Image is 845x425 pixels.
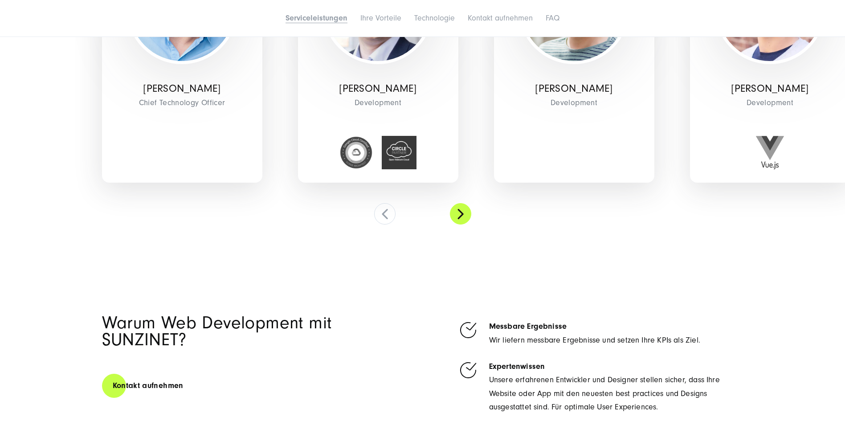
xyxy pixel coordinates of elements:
[109,96,256,110] span: Chief Technology Officer
[414,13,455,23] a: Technologie
[458,320,743,347] li: Wir liefern messbare Ergebnisse und setzen Ihre KPIs als Ziel.
[697,82,844,95] p: [PERSON_NAME]
[382,136,416,169] img: Circle Partner Open Telekom Open Telekom Cloud Logo auf Magenta Hintergrund
[102,373,194,398] a: Kontakt aufnehmen
[339,136,373,169] img: google-professional-cloud-architect-digitalagentur-SUNZINET
[753,136,787,169] img: vue.js Agentur - Agentur für Web Entwicklung SUNZINET
[489,320,743,334] h6: Messbare Ergebnisse
[501,96,648,110] span: Development
[286,13,347,23] a: Serviceleistungen
[489,373,743,414] p: Unsere erfahrenen Entwickler und Designer stellen sicher, dass Ihre Website oder App mit den neue...
[546,13,559,23] a: FAQ
[468,13,533,23] a: Kontakt aufnehmen
[697,96,844,110] span: Development
[489,360,743,374] h6: Expertenwissen
[109,82,256,95] p: [PERSON_NAME]
[360,13,401,23] a: Ihre Vorteile
[305,82,452,95] p: [PERSON_NAME]
[501,82,648,95] p: [PERSON_NAME]
[305,96,452,110] span: Development
[102,315,416,348] h2: Warum Web Development mit SUNZINET?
